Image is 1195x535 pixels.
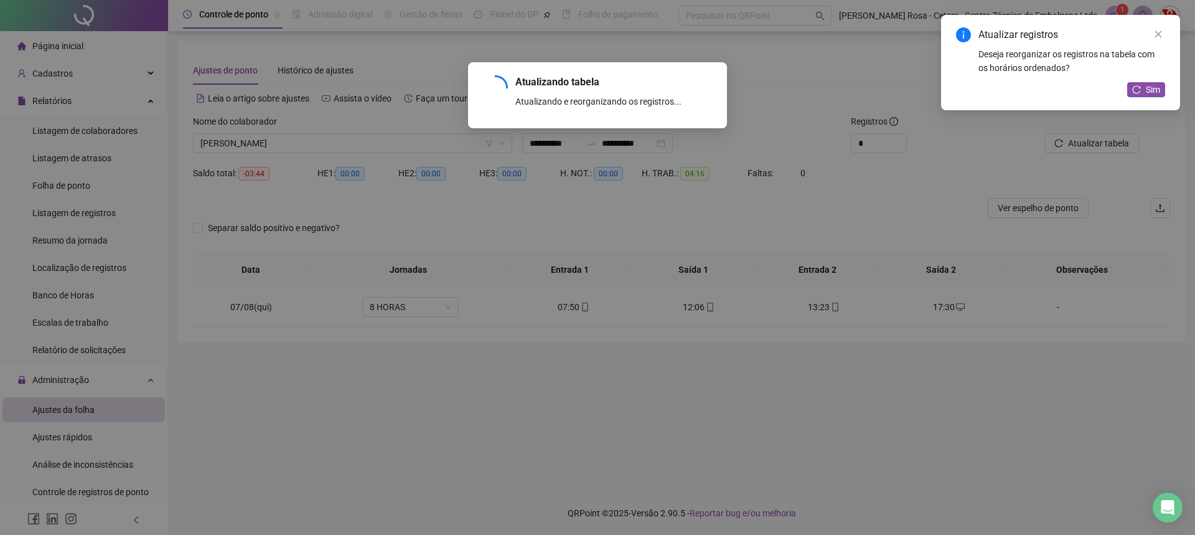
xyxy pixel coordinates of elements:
[1151,27,1165,41] a: Close
[515,95,712,108] div: Atualizando e reorganizando os registros...
[1153,493,1183,523] div: Open Intercom Messenger
[1132,85,1141,94] span: reload
[978,27,1165,42] div: Atualizar registros
[1154,30,1163,39] span: close
[978,47,1165,75] div: Deseja reorganizar os registros na tabela com os horários ordenados?
[515,75,712,90] div: Atualizando tabela
[1146,83,1160,97] span: Sim
[483,75,508,100] span: loading
[956,27,971,42] span: info-circle
[1127,82,1165,97] button: Sim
